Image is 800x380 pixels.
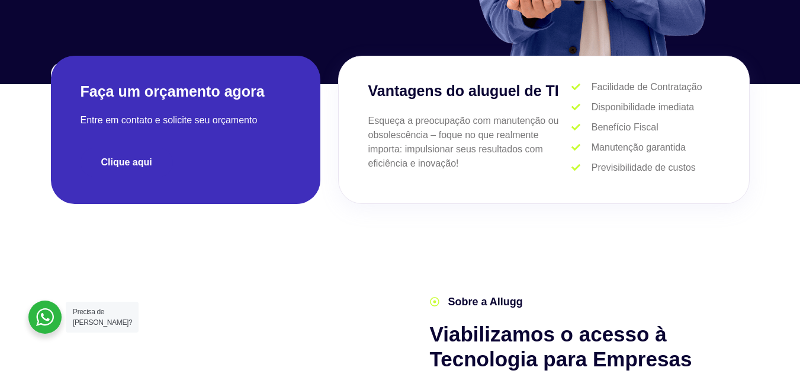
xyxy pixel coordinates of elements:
span: Sobre a Allugg [445,294,523,310]
span: Previsibilidade de custos [589,161,696,175]
a: Clique aqui [81,148,173,177]
span: Clique aqui [101,158,152,167]
span: Benefício Fiscal [589,120,658,135]
p: Esqueça a preocupação com manutenção ou obsolescência – foque no que realmente importa: impulsion... [368,114,572,171]
div: Widget de chat [741,323,800,380]
h2: Viabilizamos o acesso à Tecnologia para Empresas [430,322,750,372]
h2: Faça um orçamento agora [81,82,291,101]
span: Disponibilidade imediata [589,100,694,114]
p: Entre em contato e solicite seu orçamento [81,113,291,127]
span: Manutenção garantida [589,140,686,155]
span: Precisa de [PERSON_NAME]? [73,308,132,327]
iframe: Chat Widget [741,323,800,380]
h3: Vantagens do aluguel de TI [368,80,572,103]
span: Facilidade de Contratação [589,80,702,94]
